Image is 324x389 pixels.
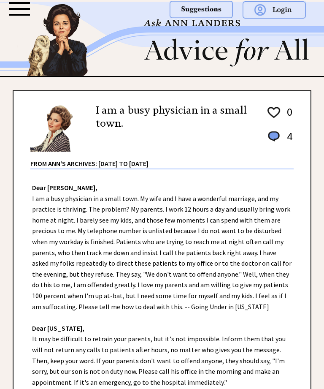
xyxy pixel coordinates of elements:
img: message_round%201.png [266,130,281,143]
td: 0 [283,105,293,128]
td: 4 [283,129,293,152]
img: heart_outline%201.png [266,105,281,120]
div: From Ann's Archives: [DATE] to [DATE] [30,152,294,169]
h2: I am a busy physician in a small town. [96,104,254,130]
strong: Dear [PERSON_NAME], [32,183,97,192]
img: suggestions.png [170,1,233,18]
img: Ann6%20v2%20small.png [30,104,83,152]
strong: Dear [US_STATE], [32,324,84,332]
img: login.png [243,1,306,19]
